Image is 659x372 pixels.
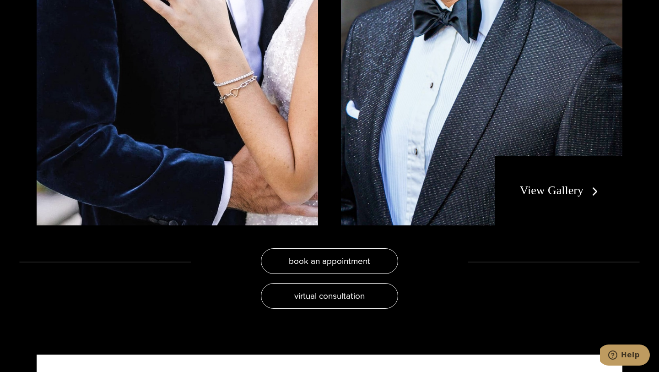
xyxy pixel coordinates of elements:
iframe: Opens a widget where you can chat to one of our agents [600,345,650,367]
a: View Gallery [520,184,602,197]
a: book an appointment [261,248,398,274]
a: virtual consultation [261,283,398,309]
span: book an appointment [289,254,370,268]
span: virtual consultation [294,289,365,302]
